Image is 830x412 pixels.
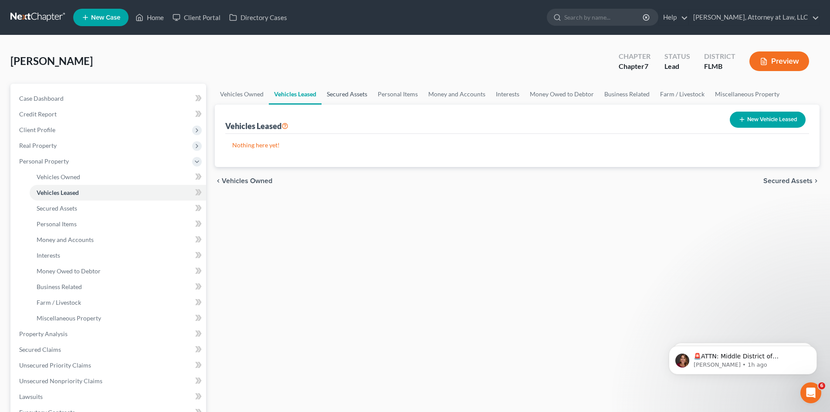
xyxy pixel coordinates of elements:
[689,10,819,25] a: [PERSON_NAME], Attorney at Law, LLC
[19,157,69,165] span: Personal Property
[19,393,43,400] span: Lawsuits
[37,267,101,275] span: Money Owed to Debtor
[19,377,102,385] span: Unsecured Nonpriority Claims
[37,314,101,322] span: Miscellaneous Property
[800,382,821,403] iframe: Intercom live chat
[564,9,644,25] input: Search by name...
[37,204,77,212] span: Secured Assets
[619,51,650,61] div: Chapter
[19,126,55,133] span: Client Profile
[215,177,272,184] button: chevron_left Vehicles Owned
[131,10,168,25] a: Home
[30,263,206,279] a: Money Owed to Debtor
[37,173,80,180] span: Vehicles Owned
[664,51,690,61] div: Status
[322,84,373,105] a: Secured Assets
[19,330,68,337] span: Property Analysis
[30,216,206,232] a: Personal Items
[30,201,206,216] a: Secured Assets
[168,10,225,25] a: Client Portal
[12,373,206,389] a: Unsecured Nonpriority Claims
[215,84,269,105] a: Vehicles Owned
[704,51,735,61] div: District
[373,84,423,105] a: Personal Items
[525,84,599,105] a: Money Owed to Debtor
[763,177,813,184] span: Secured Assets
[225,121,288,131] div: Vehicles Leased
[269,84,322,105] a: Vehicles Leased
[12,358,206,373] a: Unsecured Priority Claims
[37,252,60,259] span: Interests
[710,84,785,105] a: Miscellaneous Property
[12,106,206,122] a: Credit Report
[30,248,206,263] a: Interests
[749,51,809,71] button: Preview
[19,110,57,118] span: Credit Report
[215,177,222,184] i: chevron_left
[599,84,655,105] a: Business Related
[491,84,525,105] a: Interests
[704,61,735,72] div: FLMB
[222,177,272,184] span: Vehicles Owned
[763,177,820,184] button: Secured Assets chevron_right
[813,177,820,184] i: chevron_right
[659,10,688,25] a: Help
[423,84,491,105] a: Money and Accounts
[225,10,291,25] a: Directory Cases
[30,295,206,310] a: Farm / Livestock
[19,95,64,102] span: Case Dashboard
[91,14,120,21] span: New Case
[30,232,206,248] a: Money and Accounts
[30,310,206,326] a: Miscellaneous Property
[37,299,81,306] span: Farm / Livestock
[664,61,690,72] div: Lead
[12,389,206,405] a: Lawsuits
[10,54,93,67] span: [PERSON_NAME]
[12,91,206,106] a: Case Dashboard
[12,342,206,358] a: Secured Claims
[37,283,82,290] span: Business Related
[12,326,206,342] a: Property Analysis
[19,346,61,353] span: Secured Claims
[37,189,79,196] span: Vehicles Leased
[37,220,77,228] span: Personal Items
[644,62,648,70] span: 7
[656,327,830,388] iframe: Intercom notifications message
[619,61,650,72] div: Chapter
[19,361,91,369] span: Unsecured Priority Claims
[30,185,206,201] a: Vehicles Leased
[232,141,802,150] p: Nothing here yet!
[30,169,206,185] a: Vehicles Owned
[730,112,806,128] button: New Vehicle Leased
[655,84,710,105] a: Farm / Livestock
[30,279,206,295] a: Business Related
[818,382,825,389] span: 6
[19,142,57,149] span: Real Property
[37,236,94,243] span: Money and Accounts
